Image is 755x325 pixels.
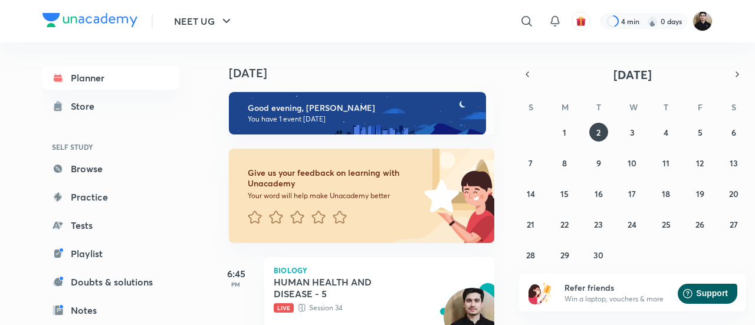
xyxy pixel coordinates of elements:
[594,219,603,230] abbr: September 23, 2025
[42,157,179,180] a: Browse
[229,66,506,80] h4: [DATE]
[589,215,608,234] button: September 23, 2025
[564,294,710,304] p: Win a laptop, vouchers & more
[692,11,713,31] img: Maneesh Kumar Sharma
[696,188,704,199] abbr: September 19, 2025
[42,94,179,118] a: Store
[248,103,475,113] h6: Good evening, [PERSON_NAME]
[596,127,600,138] abbr: September 2, 2025
[730,157,738,169] abbr: September 13, 2025
[698,101,703,113] abbr: Friday
[623,215,642,234] button: September 24, 2025
[691,215,710,234] button: September 26, 2025
[42,137,179,157] h6: SELF STUDY
[528,281,552,304] img: referral
[42,66,179,90] a: Planner
[656,123,675,142] button: September 4, 2025
[589,245,608,264] button: September 30, 2025
[42,298,179,322] a: Notes
[555,245,574,264] button: September 29, 2025
[42,270,179,294] a: Doubts & solutions
[274,267,485,274] p: Biology
[691,123,710,142] button: September 5, 2025
[384,149,494,243] img: feedback_image
[560,219,569,230] abbr: September 22, 2025
[212,267,260,281] h5: 6:45
[656,215,675,234] button: September 25, 2025
[662,188,670,199] abbr: September 18, 2025
[562,101,569,113] abbr: Monday
[528,101,533,113] abbr: Sunday
[623,123,642,142] button: September 3, 2025
[536,66,729,83] button: [DATE]
[596,157,601,169] abbr: September 9, 2025
[526,250,535,261] abbr: September 28, 2025
[563,127,566,138] abbr: September 1, 2025
[560,188,569,199] abbr: September 15, 2025
[572,12,590,31] button: avatar
[724,184,743,203] button: September 20, 2025
[691,153,710,172] button: September 12, 2025
[42,13,137,30] a: Company Logo
[623,184,642,203] button: September 17, 2025
[555,153,574,172] button: September 8, 2025
[248,168,420,189] h6: Give us your feedback on learning with Unacademy
[42,185,179,209] a: Practice
[167,9,241,33] button: NEET UG
[527,219,534,230] abbr: September 21, 2025
[589,184,608,203] button: September 16, 2025
[229,92,486,134] img: evening
[613,67,652,83] span: [DATE]
[42,13,137,27] img: Company Logo
[656,153,675,172] button: September 11, 2025
[521,184,540,203] button: September 14, 2025
[731,101,736,113] abbr: Saturday
[562,157,567,169] abbr: September 8, 2025
[593,250,603,261] abbr: September 30, 2025
[664,127,668,138] abbr: September 4, 2025
[729,188,738,199] abbr: September 20, 2025
[691,184,710,203] button: September 19, 2025
[589,153,608,172] button: September 9, 2025
[564,281,710,294] h6: Refer friends
[662,157,669,169] abbr: September 11, 2025
[274,302,459,314] p: Session 34
[724,153,743,172] button: September 13, 2025
[521,153,540,172] button: September 7, 2025
[623,153,642,172] button: September 10, 2025
[528,157,533,169] abbr: September 7, 2025
[696,157,704,169] abbr: September 12, 2025
[628,157,636,169] abbr: September 10, 2025
[662,219,671,230] abbr: September 25, 2025
[555,215,574,234] button: September 22, 2025
[527,188,535,199] abbr: September 14, 2025
[274,303,294,313] span: Live
[555,184,574,203] button: September 15, 2025
[630,127,635,138] abbr: September 3, 2025
[724,123,743,142] button: September 6, 2025
[521,215,540,234] button: September 21, 2025
[576,16,586,27] img: avatar
[695,219,704,230] abbr: September 26, 2025
[698,127,703,138] abbr: September 5, 2025
[730,219,738,230] abbr: September 27, 2025
[646,15,658,27] img: streak
[629,101,638,113] abbr: Wednesday
[521,245,540,264] button: September 28, 2025
[724,215,743,234] button: September 27, 2025
[589,123,608,142] button: September 2, 2025
[650,279,742,312] iframe: Help widget launcher
[42,242,179,265] a: Playlist
[560,250,569,261] abbr: September 29, 2025
[248,191,420,201] p: Your word will help make Unacademy better
[595,188,603,199] abbr: September 16, 2025
[628,219,636,230] abbr: September 24, 2025
[71,99,101,113] div: Store
[212,281,260,288] p: PM
[274,276,421,300] h5: HUMAN HEALTH AND DISEASE - 5
[555,123,574,142] button: September 1, 2025
[656,184,675,203] button: September 18, 2025
[628,188,636,199] abbr: September 17, 2025
[731,127,736,138] abbr: September 6, 2025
